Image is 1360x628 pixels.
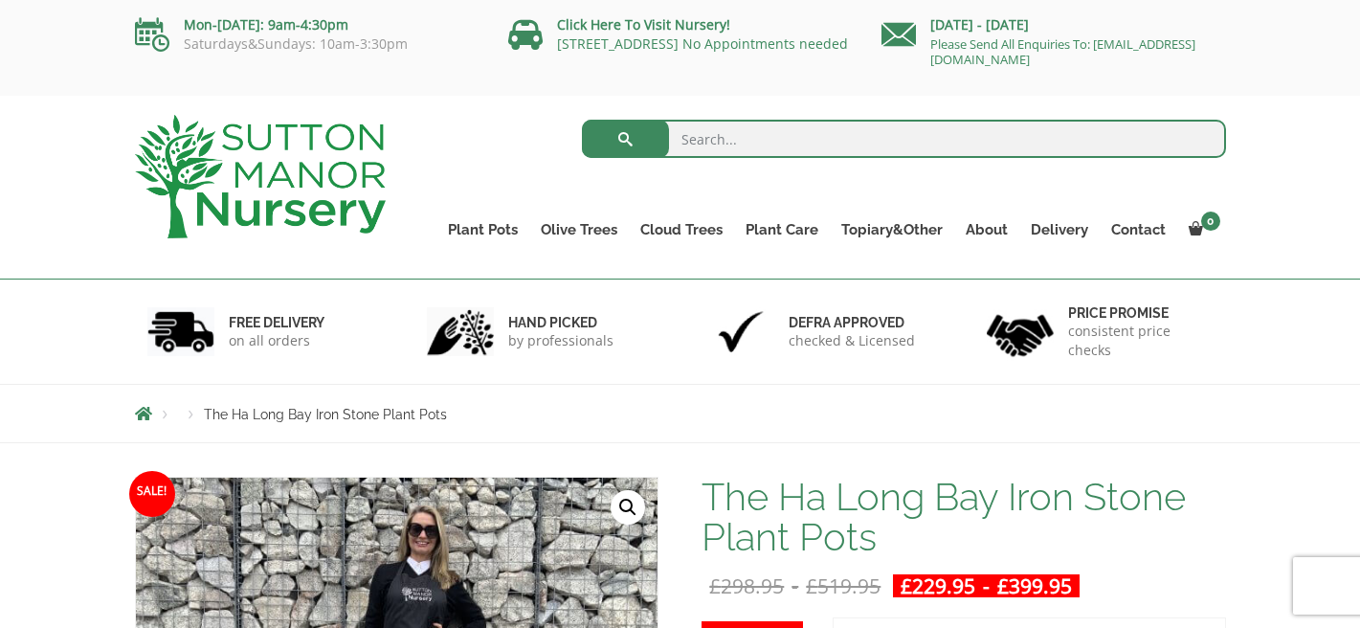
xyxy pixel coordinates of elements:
[997,572,1009,599] span: £
[557,34,848,53] a: [STREET_ADDRESS] No Appointments needed
[987,303,1054,361] img: 4.jpg
[901,572,912,599] span: £
[204,407,447,422] span: The Ha Long Bay Iron Stone Plant Pots
[582,120,1226,158] input: Search...
[529,216,629,243] a: Olive Trees
[806,572,817,599] span: £
[611,490,645,525] a: View full-screen image gallery
[830,216,954,243] a: Topiary&Other
[789,314,915,331] h6: Defra approved
[1068,322,1214,360] p: consistent price checks
[135,13,479,36] p: Mon-[DATE]: 9am-4:30pm
[997,572,1072,599] bdi: 399.95
[702,477,1225,557] h1: The Ha Long Bay Iron Stone Plant Pots
[707,307,774,356] img: 3.jpg
[1068,304,1214,322] h6: Price promise
[135,36,479,52] p: Saturdays&Sundays: 10am-3:30pm
[702,574,888,597] del: -
[806,572,881,599] bdi: 519.95
[436,216,529,243] a: Plant Pots
[901,572,975,599] bdi: 229.95
[129,471,175,517] span: Sale!
[954,216,1019,243] a: About
[557,15,730,34] a: Click Here To Visit Nursery!
[508,314,613,331] h6: hand picked
[135,115,386,238] img: logo
[1177,216,1226,243] a: 0
[709,572,784,599] bdi: 298.95
[147,307,214,356] img: 1.jpg
[709,572,721,599] span: £
[1019,216,1100,243] a: Delivery
[629,216,734,243] a: Cloud Trees
[229,331,324,350] p: on all orders
[1100,216,1177,243] a: Contact
[881,13,1226,36] p: [DATE] - [DATE]
[427,307,494,356] img: 2.jpg
[229,314,324,331] h6: FREE DELIVERY
[1201,212,1220,231] span: 0
[893,574,1080,597] ins: -
[930,35,1195,68] a: Please Send All Enquiries To: [EMAIL_ADDRESS][DOMAIN_NAME]
[508,331,613,350] p: by professionals
[734,216,830,243] a: Plant Care
[789,331,915,350] p: checked & Licensed
[135,406,1226,421] nav: Breadcrumbs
